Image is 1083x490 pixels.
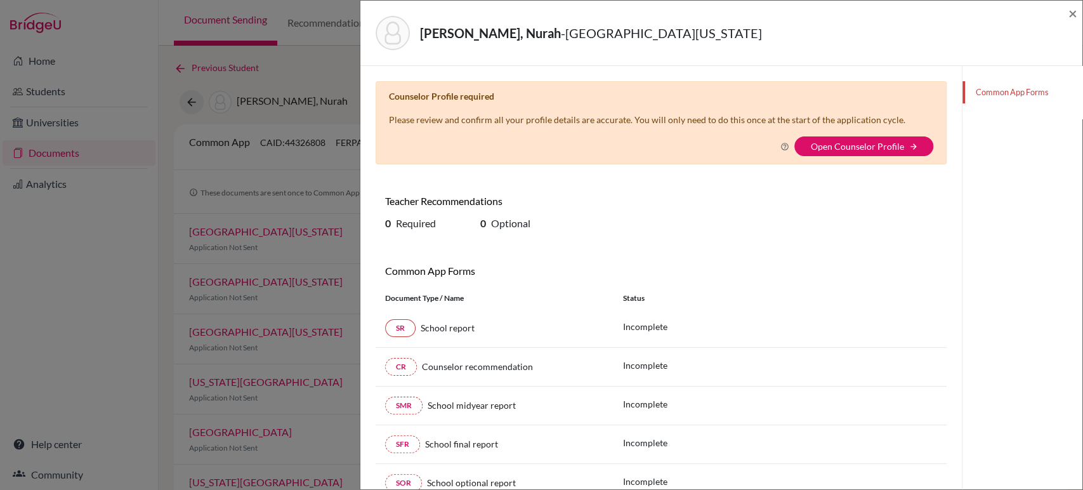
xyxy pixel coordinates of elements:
button: Open Counselor Profilearrow_forward [794,136,933,156]
i: arrow_forward [909,142,917,151]
span: - [GEOGRAPHIC_DATA][US_STATE] [561,25,762,41]
div: Document Type / Name [376,293,614,304]
p: Incomplete [623,397,667,411]
span: School optional report [427,477,516,488]
p: Incomplete [623,475,667,488]
a: Common App Forms [962,81,1082,103]
a: SMR [385,397,423,414]
span: School final report [425,439,498,449]
p: Incomplete [623,436,667,449]
span: School midyear report [428,400,516,411]
span: School report [421,322,475,333]
b: 0 [480,217,486,229]
p: Please review and confirm all your profile details are accurate. You will only need to do this on... [389,113,905,126]
div: Status [614,293,947,304]
a: SR [385,319,416,337]
p: Incomplete [623,320,667,333]
h6: Teacher Recommendations [385,195,652,207]
a: CR [385,358,417,376]
button: Close [1068,6,1077,21]
p: Incomplete [623,359,667,372]
span: Counselor recommendation [422,361,533,372]
span: × [1068,4,1077,22]
a: SFR [385,435,420,453]
h6: Common App Forms [385,265,652,277]
b: 0 [385,217,391,229]
span: Optional [491,217,530,229]
span: Required [396,217,436,229]
b: Counselor Profile required [389,91,494,102]
a: Open Counselor Profile [810,141,903,152]
strong: [PERSON_NAME], Nurah [420,25,561,41]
